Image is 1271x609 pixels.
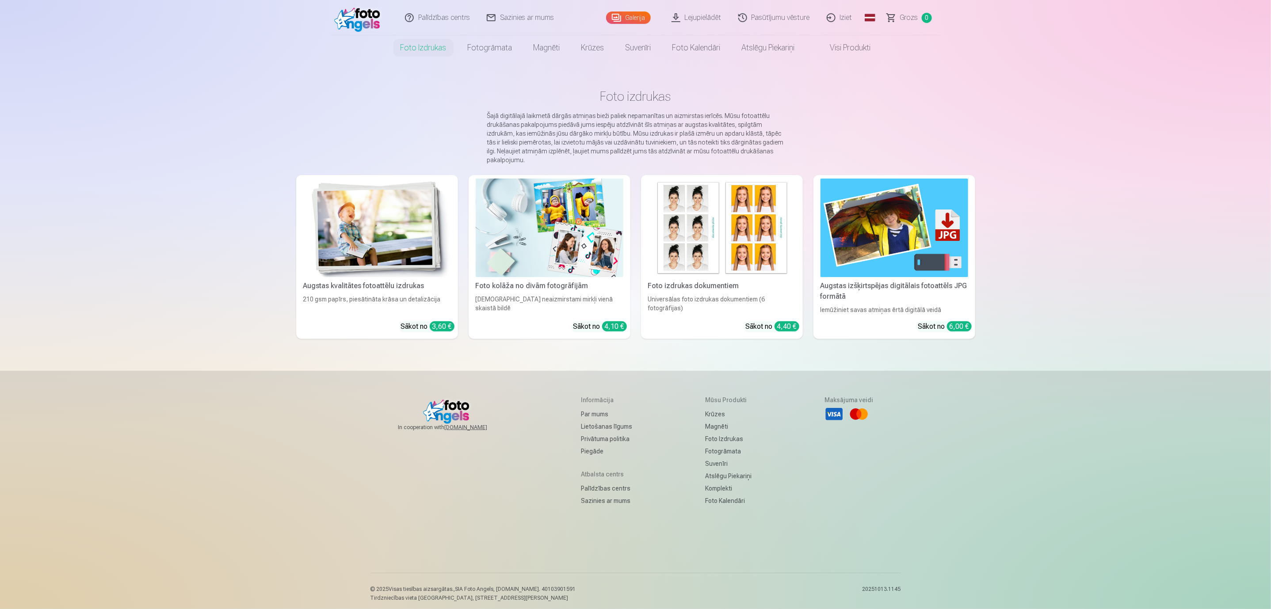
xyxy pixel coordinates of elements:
[824,396,873,404] h5: Maksājuma veidi
[300,281,454,291] div: Augstas kvalitātes fotoattēlu izdrukas
[662,35,731,60] a: Foto kalendāri
[581,482,633,495] a: Palīdzības centrs
[900,12,918,23] span: Grozs
[849,404,869,424] li: Mastercard
[476,179,623,277] img: Foto kolāža no divām fotogrāfijām
[947,321,972,331] div: 6,00 €
[370,586,576,593] p: © 2025 Visas tiesības aizsargātas. ,
[705,408,752,420] a: Krūzes
[602,321,627,331] div: 4,10 €
[705,433,752,445] a: Foto izdrukas
[817,281,972,302] div: Augstas izšķirtspējas digitālais fotoattēls JPG formātā
[303,179,451,277] img: Augstas kvalitātes fotoattēlu izdrukas
[813,175,975,339] a: Augstas izšķirtspējas digitālais fotoattēls JPG formātāAugstas izšķirtspējas digitālais fotoattēl...
[705,457,752,470] a: Suvenīri
[606,11,651,24] a: Galerija
[817,305,972,314] div: Iemūžiniet savas atmiņas ērtā digitālā veidā
[472,281,627,291] div: Foto kolāža no divām fotogrāfijām
[455,586,576,592] span: SIA Foto Angels, [DOMAIN_NAME]. 40103901591
[444,424,508,431] a: [DOMAIN_NAME]
[390,35,457,60] a: Foto izdrukas
[705,396,752,404] h5: Mūsu produkti
[469,175,630,339] a: Foto kolāža no divām fotogrāfijāmFoto kolāža no divām fotogrāfijām[DEMOGRAPHIC_DATA] neaizmirstam...
[705,495,752,507] a: Foto kalendāri
[581,433,633,445] a: Privātuma politika
[581,495,633,507] a: Sazinies ar mums
[918,321,972,332] div: Sākot no
[573,321,627,332] div: Sākot no
[398,424,508,431] span: In cooperation with
[705,445,752,457] a: Fotogrāmata
[487,111,784,164] p: Šajā digitālajā laikmetā dārgās atmiņas bieži paliek nepamanītas un aizmirstas ierīcēs. Mūsu foto...
[645,295,799,314] div: Universālas foto izdrukas dokumentiem (6 fotogrāfijas)
[370,594,576,601] p: Tirdzniecības vieta [GEOGRAPHIC_DATA], [STREET_ADDRESS][PERSON_NAME]
[641,175,803,339] a: Foto izdrukas dokumentiemFoto izdrukas dokumentiemUniversālas foto izdrukas dokumentiem (6 fotogr...
[824,404,844,424] li: Visa
[472,295,627,314] div: [DEMOGRAPHIC_DATA] neaizmirstami mirkļi vienā skaistā bildē
[645,281,799,291] div: Foto izdrukas dokumentiem
[922,13,932,23] span: 0
[296,175,458,339] a: Augstas kvalitātes fotoattēlu izdrukasAugstas kvalitātes fotoattēlu izdrukas210 gsm papīrs, piesā...
[523,35,571,60] a: Magnēti
[648,179,796,277] img: Foto izdrukas dokumentiem
[615,35,662,60] a: Suvenīri
[731,35,805,60] a: Atslēgu piekariņi
[705,470,752,482] a: Atslēgu piekariņi
[571,35,615,60] a: Krūzes
[401,321,454,332] div: Sākot no
[581,470,633,479] h5: Atbalsta centrs
[775,321,799,331] div: 4,40 €
[581,420,633,433] a: Lietošanas līgums
[303,88,968,104] h1: Foto izdrukas
[805,35,882,60] a: Visi produkti
[705,420,752,433] a: Magnēti
[334,4,385,32] img: /fa1
[863,586,901,601] p: 20251013.1145
[581,396,633,404] h5: Informācija
[457,35,523,60] a: Fotogrāmata
[746,321,799,332] div: Sākot no
[430,321,454,331] div: 3,60 €
[581,445,633,457] a: Piegāde
[581,408,633,420] a: Par mums
[705,482,752,495] a: Komplekti
[300,295,454,314] div: 210 gsm papīrs, piesātināta krāsa un detalizācija
[821,179,968,277] img: Augstas izšķirtspējas digitālais fotoattēls JPG formātā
